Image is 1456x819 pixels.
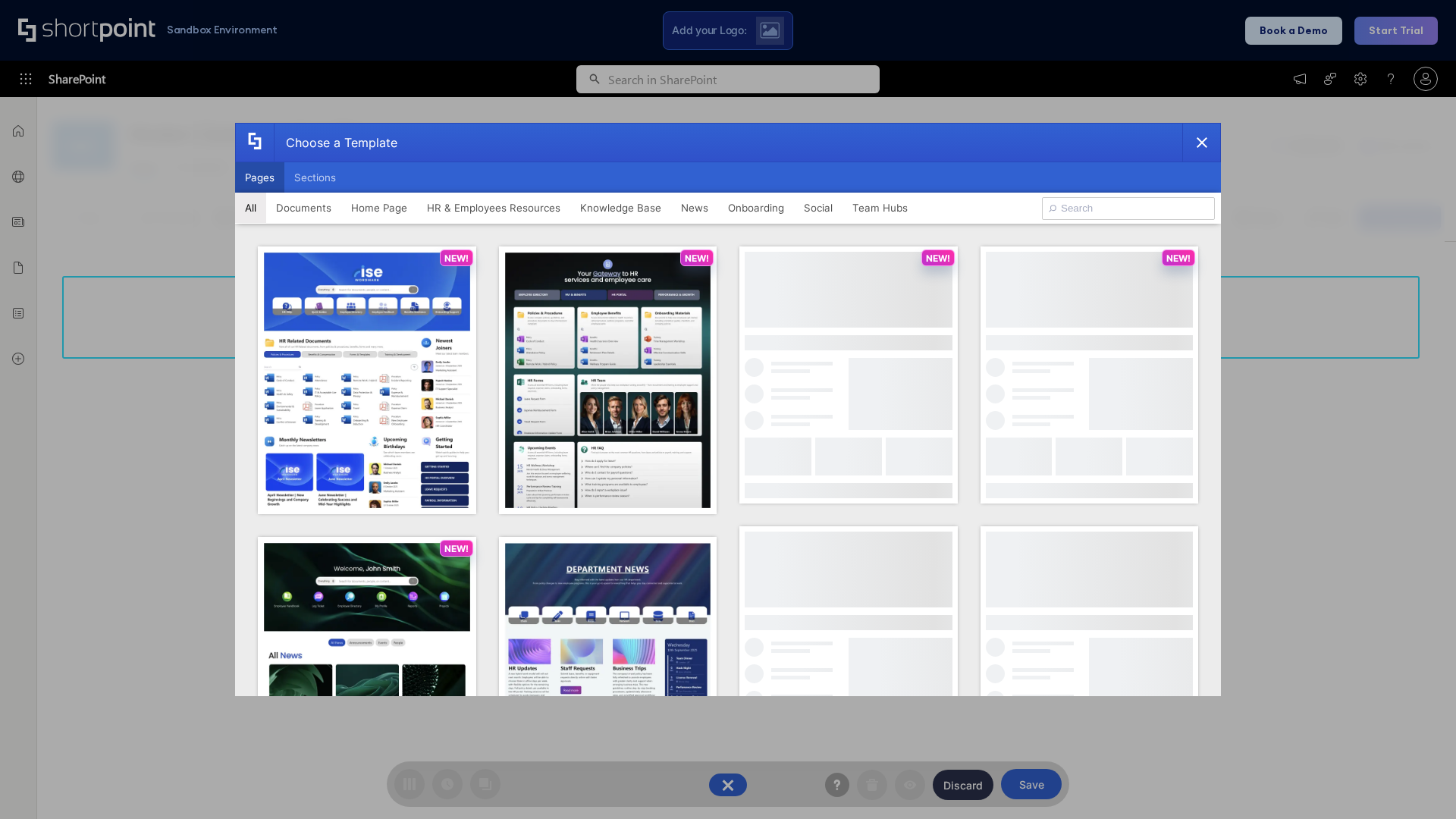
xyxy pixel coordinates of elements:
[235,123,1221,696] div: template selector
[926,253,950,264] p: NEW!
[235,162,284,193] button: Pages
[417,193,570,223] button: HR & Employees Resources
[341,193,417,223] button: Home Page
[1380,746,1456,819] iframe: Chat Widget
[570,193,671,223] button: Knowledge Base
[685,253,709,264] p: NEW!
[718,193,794,223] button: Onboarding
[274,124,397,162] div: Choose a Template
[843,193,918,223] button: Team Hubs
[235,193,266,223] button: All
[444,253,469,264] p: NEW!
[1042,197,1215,220] input: Search
[1166,253,1191,264] p: NEW!
[444,543,469,554] p: NEW!
[266,193,341,223] button: Documents
[284,162,346,193] button: Sections
[794,193,843,223] button: Social
[671,193,718,223] button: News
